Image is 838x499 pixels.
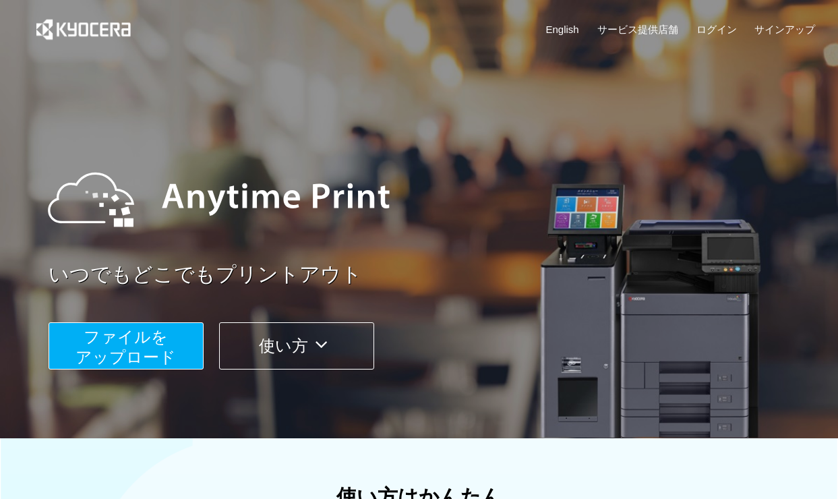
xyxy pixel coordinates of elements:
[597,22,678,36] a: サービス提供店舗
[49,322,204,370] button: ファイルを​​アップロード
[219,322,374,370] button: 使い方
[546,22,579,36] a: English
[49,260,824,289] a: いつでもどこでもプリントアウト
[754,22,815,36] a: サインアップ
[76,328,176,366] span: ファイルを ​​アップロード
[696,22,737,36] a: ログイン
